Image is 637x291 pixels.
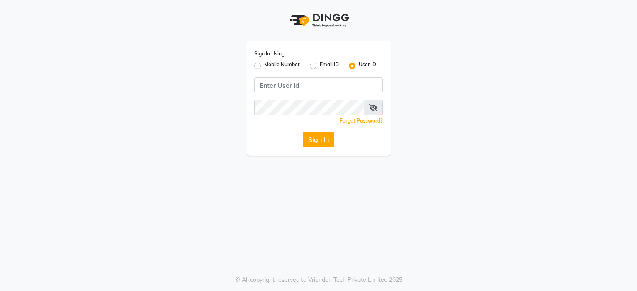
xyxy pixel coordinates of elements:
[340,118,383,124] a: Forgot Password?
[254,77,383,93] input: Username
[303,132,334,147] button: Sign In
[320,61,339,71] label: Email ID
[359,61,376,71] label: User ID
[264,61,300,71] label: Mobile Number
[285,8,352,33] img: logo1.svg
[254,100,364,115] input: Username
[254,50,286,58] label: Sign In Using:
